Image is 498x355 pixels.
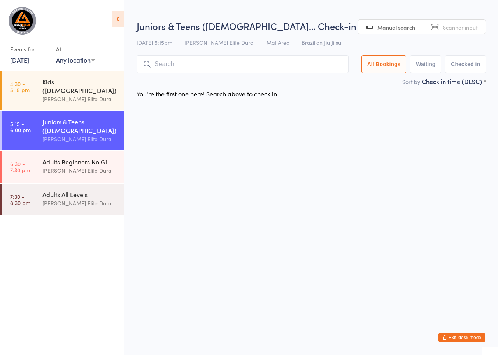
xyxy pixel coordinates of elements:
span: [PERSON_NAME] Elite Dural [184,38,254,46]
input: Search [137,55,349,73]
button: Exit kiosk mode [438,333,485,342]
label: Sort by [402,78,420,86]
h2: Juniors & Teens ([DEMOGRAPHIC_DATA]… Check-in [137,19,486,32]
span: Manual search [377,23,415,31]
span: Mat Area [267,38,289,46]
button: Waiting [410,55,441,73]
div: Adults All Levels [42,190,117,199]
a: 7:30 -8:30 pmAdults All Levels[PERSON_NAME] Elite Dural [2,184,124,215]
a: 6:30 -7:30 pmAdults Beginners No Gi[PERSON_NAME] Elite Dural [2,151,124,183]
div: Check in time (DESC) [422,77,486,86]
div: At [56,43,95,56]
div: Juniors & Teens ([DEMOGRAPHIC_DATA]) [42,117,117,135]
span: Scanner input [443,23,478,31]
div: Adults Beginners No Gi [42,157,117,166]
span: [DATE] 5:15pm [137,38,172,46]
div: Events for [10,43,48,56]
button: Checked in [445,55,486,73]
div: Kids ([DEMOGRAPHIC_DATA]) [42,77,117,94]
div: Any location [56,56,95,64]
span: Brazilian Jiu Jitsu [302,38,341,46]
a: [DATE] [10,56,29,64]
div: [PERSON_NAME] Elite Dural [42,166,117,175]
time: 6:30 - 7:30 pm [10,161,30,173]
button: All Bookings [361,55,407,73]
img: Gracie Elite Jiu Jitsu Dural [8,6,37,35]
time: 5:15 - 6:00 pm [10,121,31,133]
a: 5:15 -6:00 pmJuniors & Teens ([DEMOGRAPHIC_DATA])[PERSON_NAME] Elite Dural [2,111,124,150]
time: 7:30 - 8:30 pm [10,193,30,206]
time: 4:30 - 5:15 pm [10,80,30,93]
a: 4:30 -5:15 pmKids ([DEMOGRAPHIC_DATA])[PERSON_NAME] Elite Dural [2,71,124,110]
div: You're the first one here! Search above to check in. [137,89,279,98]
div: [PERSON_NAME] Elite Dural [42,94,117,103]
div: [PERSON_NAME] Elite Dural [42,199,117,208]
div: [PERSON_NAME] Elite Dural [42,135,117,143]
